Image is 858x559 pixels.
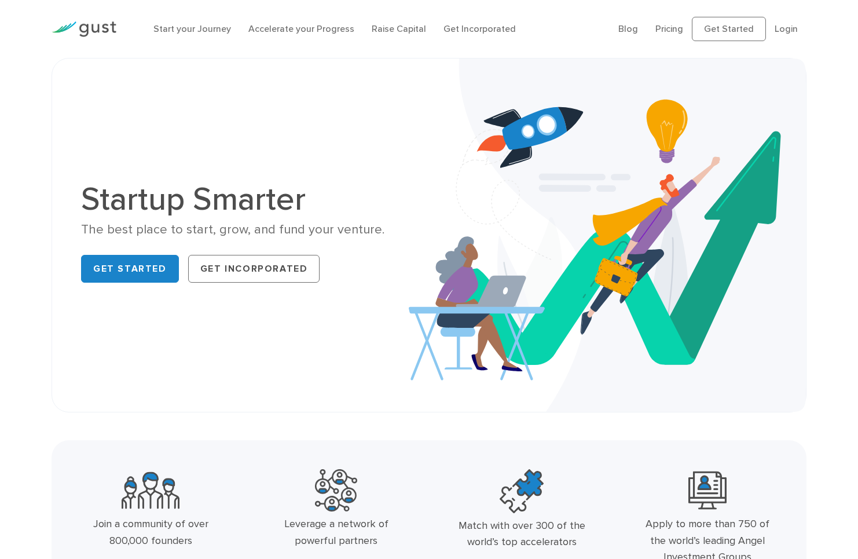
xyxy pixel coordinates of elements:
img: Top Accelerators [500,469,544,513]
a: Login [775,23,798,34]
a: Get Started [692,17,766,41]
img: Community Founders [122,469,179,511]
a: Accelerate your Progress [248,23,354,34]
a: Get Started [81,255,179,283]
a: Get Incorporated [188,255,320,283]
img: Powerful Partners [315,469,357,511]
a: Pricing [655,23,683,34]
a: Get Incorporated [443,23,516,34]
a: Blog [618,23,638,34]
div: The best place to start, grow, and fund your venture. [81,221,420,238]
div: Leverage a network of powerful partners [269,516,404,550]
a: Start your Journey [153,23,231,34]
img: Startup Smarter Hero [409,59,806,412]
a: Raise Capital [372,23,426,34]
h1: Startup Smarter [81,183,420,215]
img: Gust Logo [52,21,116,37]
div: Match with over 300 of the world’s top accelerators [454,518,589,551]
img: Leading Angel Investment [688,469,727,511]
div: Join a community of over 800,000 founders [83,516,218,550]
